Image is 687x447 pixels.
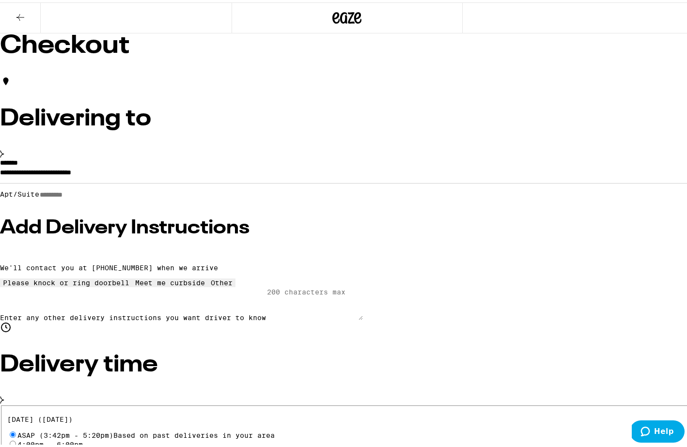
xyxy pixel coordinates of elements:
[132,276,208,285] button: Meet me curbside
[632,418,685,442] iframe: Opens a widget where you can find more information
[17,438,83,446] label: 4:00pm - 6:00pm
[3,277,129,284] div: Please knock or ring doorbell
[211,277,233,284] div: Other
[17,429,275,437] span: ASAP (3:42pm - 5:20pm)
[135,277,205,284] div: Meet me curbside
[208,276,235,285] button: Other
[113,429,275,437] span: Based on past deliveries in your area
